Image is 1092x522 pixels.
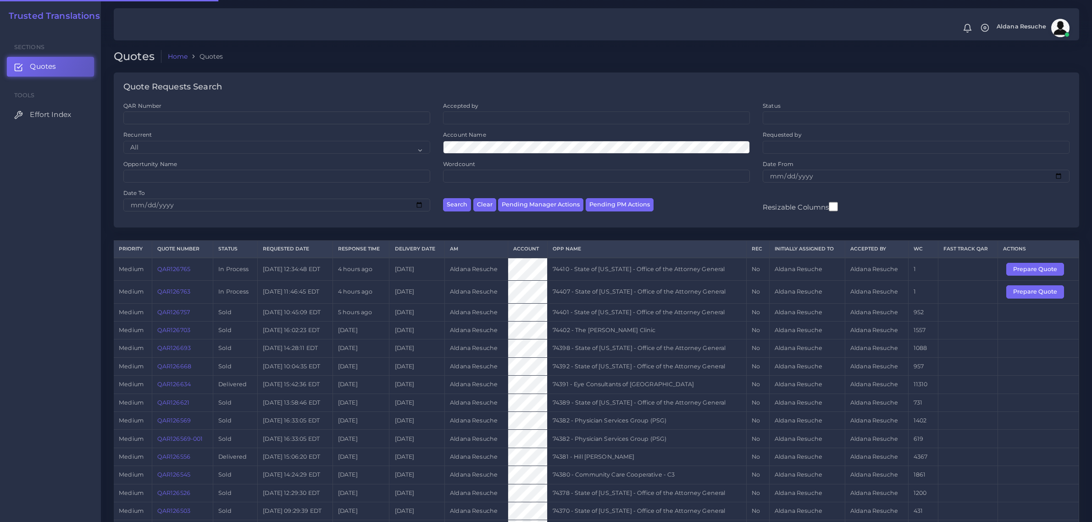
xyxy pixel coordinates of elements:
td: [DATE] 09:29:39 EDT [258,502,333,520]
td: 74382 - Physician Services Group (PSG) [547,412,746,430]
th: Status [213,241,257,258]
th: Actions [998,241,1079,258]
label: Accepted by [443,102,479,110]
td: 74391 - Eye Consultants of [GEOGRAPHIC_DATA] [547,376,746,394]
span: medium [119,435,144,442]
a: Prepare Quote [1006,265,1070,272]
td: Aldana Resuche [845,357,908,375]
td: Sold [213,502,257,520]
td: [DATE] [389,321,445,339]
label: Resizable Columns [763,201,838,212]
td: Aldana Resuche [445,303,508,321]
img: avatar [1051,19,1070,37]
td: [DATE] [389,484,445,502]
td: [DATE] 16:33:05 EDT [258,430,333,448]
td: 431 [908,502,938,520]
td: 74410 - State of [US_STATE] - Office of the Attorney General [547,258,746,281]
th: Quote Number [152,241,213,258]
th: Accepted by [845,241,908,258]
td: No [746,394,769,411]
label: Status [763,102,781,110]
td: Aldana Resuche [769,484,845,502]
td: Sold [213,357,257,375]
td: 1861 [908,466,938,484]
td: No [746,466,769,484]
td: Aldana Resuche [845,484,908,502]
td: 74398 - State of [US_STATE] - Office of the Attorney General [547,339,746,357]
a: QAR126763 [157,288,190,295]
td: [DATE] 10:04:35 EDT [258,357,333,375]
label: Wordcount [443,160,475,168]
span: medium [119,453,144,460]
td: Sold [213,321,257,339]
a: QAR126556 [157,453,190,460]
input: Resizable Columns [829,201,838,212]
td: 4 hours ago [333,258,389,281]
span: medium [119,327,144,333]
td: 1088 [908,339,938,357]
td: Aldana Resuche [845,412,908,430]
a: QAR126765 [157,266,190,272]
td: Sold [213,412,257,430]
h2: Quotes [114,50,161,63]
td: Aldana Resuche [769,339,845,357]
td: Sold [213,339,257,357]
td: [DATE] 14:24:29 EDT [258,466,333,484]
td: [DATE] [333,448,389,466]
td: 74401 - State of [US_STATE] - Office of the Attorney General [547,303,746,321]
td: [DATE] [389,394,445,411]
td: [DATE] [333,502,389,520]
button: Prepare Quote [1006,285,1064,298]
td: [DATE] [389,258,445,281]
th: AM [445,241,508,258]
td: Aldana Resuche [845,448,908,466]
td: No [746,448,769,466]
td: [DATE] [389,376,445,394]
a: Prepare Quote [1006,288,1070,295]
td: Aldana Resuche [769,303,845,321]
td: 74402 - The [PERSON_NAME] Clinic [547,321,746,339]
th: WC [908,241,938,258]
a: QAR126703 [157,327,190,333]
td: Aldana Resuche [769,412,845,430]
td: Aldana Resuche [445,281,508,303]
a: QAR126545 [157,471,190,478]
td: Aldana Resuche [845,430,908,448]
td: 731 [908,394,938,411]
span: medium [119,381,144,388]
button: Search [443,198,471,211]
td: [DATE] [333,339,389,357]
td: In Process [213,281,257,303]
td: Aldana Resuche [845,258,908,281]
td: 619 [908,430,938,448]
span: medium [119,288,144,295]
td: [DATE] [389,339,445,357]
td: [DATE] 15:06:20 EDT [258,448,333,466]
td: [DATE] [333,430,389,448]
td: 4 hours ago [333,281,389,303]
td: Aldana Resuche [445,339,508,357]
td: Aldana Resuche [769,281,845,303]
td: [DATE] [389,466,445,484]
span: medium [119,266,144,272]
td: 74382 - Physician Services Group (PSG) [547,430,746,448]
button: Pending Manager Actions [498,198,583,211]
th: Account [508,241,547,258]
td: Aldana Resuche [845,466,908,484]
span: medium [119,417,144,424]
span: medium [119,471,144,478]
td: Aldana Resuche [769,466,845,484]
td: Aldana Resuche [769,394,845,411]
td: No [746,430,769,448]
a: QAR126634 [157,381,191,388]
td: No [746,281,769,303]
td: No [746,412,769,430]
td: Aldana Resuche [445,321,508,339]
button: Pending PM Actions [586,198,654,211]
td: [DATE] 11:46:45 EDT [258,281,333,303]
a: Trusted Translations [2,11,100,22]
td: 74370 - State of [US_STATE] - Office of the Attorney General [547,502,746,520]
th: REC [746,241,769,258]
td: Delivered [213,448,257,466]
